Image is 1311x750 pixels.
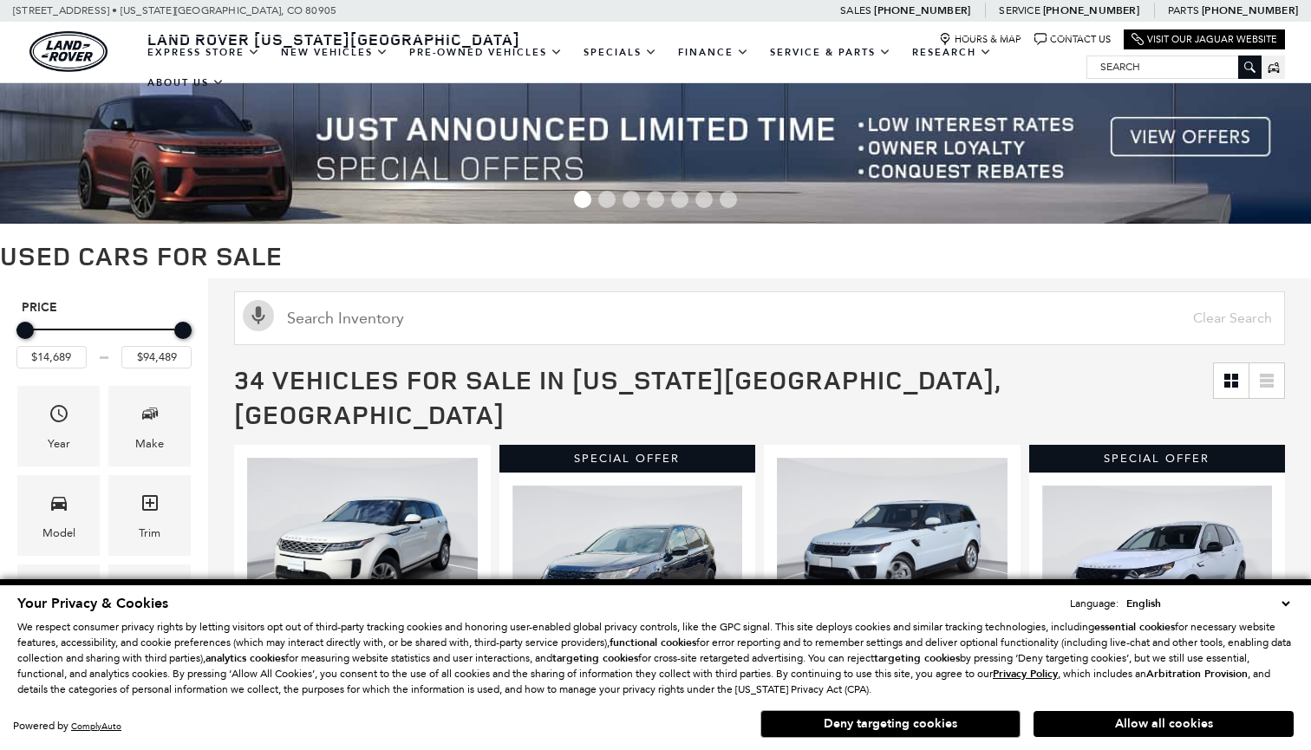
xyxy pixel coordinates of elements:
a: Hours & Map [939,33,1021,46]
div: 1 / 2 [1042,486,1273,659]
div: 1 / 2 [512,486,743,659]
span: Features [49,577,69,613]
a: [PHONE_NUMBER] [874,3,970,17]
span: Fueltype [140,577,160,613]
a: land-rover [29,31,108,72]
span: Service [999,4,1040,16]
a: Finance [668,37,760,68]
div: Language: [1070,598,1119,609]
div: Trim [139,524,160,543]
strong: essential cookies [1094,620,1175,634]
div: TrimTrim [108,475,191,556]
span: Your Privacy & Cookies [17,594,168,613]
a: Service & Parts [760,37,902,68]
span: Trim [140,488,160,524]
div: Minimum Price [16,322,34,339]
a: Pre-Owned Vehicles [399,37,573,68]
span: Go to slide 4 [647,191,664,208]
strong: targeting cookies [552,651,638,665]
div: Model [42,524,75,543]
div: Special Offer [1029,445,1286,473]
strong: Arbitration Provision [1146,667,1248,681]
a: Land Rover [US_STATE][GEOGRAPHIC_DATA] [137,29,531,49]
a: Contact Us [1034,33,1111,46]
img: 2022 Land Rover Discovery Sport S R-Dynamic 1 [512,486,743,659]
span: Go to slide 6 [695,191,713,208]
div: MakeMake [108,386,191,466]
p: We respect consumer privacy rights by letting visitors opt out of third-party tracking cookies an... [17,619,1294,697]
span: Go to slide 3 [623,191,640,208]
div: FueltypeFueltype [108,564,191,645]
div: ModelModel [17,475,100,556]
input: Search [1087,56,1261,77]
img: Land Rover [29,31,108,72]
a: New Vehicles [271,37,399,68]
input: Search Inventory [234,291,1285,345]
u: Privacy Policy [993,667,1058,681]
span: Make [140,399,160,434]
img: 2020 Land Rover Range Rover Evoque S 1 [247,458,478,631]
button: Allow all cookies [1034,711,1294,737]
h5: Price [22,300,186,316]
span: Sales [840,4,871,16]
span: Go to slide 5 [671,191,688,208]
span: Go to slide 2 [598,191,616,208]
strong: analytics cookies [205,651,285,665]
a: Research [902,37,1002,68]
nav: Main Navigation [137,37,1086,98]
input: Minimum [16,346,87,368]
svg: Click to toggle on voice search [243,300,274,331]
span: Parts [1168,4,1199,16]
img: 2018 Land Rover Range Rover Sport HSE 1 [777,458,1008,631]
span: Year [49,399,69,434]
div: 1 / 2 [247,458,478,631]
div: Maximum Price [174,322,192,339]
span: Go to slide 1 [574,191,591,208]
span: Model [49,488,69,524]
input: Maximum [121,346,192,368]
a: [STREET_ADDRESS] • [US_STATE][GEOGRAPHIC_DATA], CO 80905 [13,4,336,16]
div: Price [16,316,192,368]
img: 2024 Land Rover Discovery Sport S 1 [1042,486,1273,659]
span: Land Rover [US_STATE][GEOGRAPHIC_DATA] [147,29,520,49]
a: Visit Our Jaguar Website [1132,33,1277,46]
span: Go to slide 7 [720,191,737,208]
div: FeaturesFeatures [17,564,100,645]
span: 34 Vehicles for Sale in [US_STATE][GEOGRAPHIC_DATA], [GEOGRAPHIC_DATA] [234,362,1001,432]
strong: functional cookies [610,636,696,649]
div: Powered by [13,721,121,732]
strong: targeting cookies [874,651,960,665]
button: Deny targeting cookies [760,710,1021,738]
div: Year [48,434,70,453]
a: ComplyAuto [71,721,121,732]
a: [PHONE_NUMBER] [1043,3,1139,17]
a: Privacy Policy [993,668,1058,680]
a: Specials [573,37,668,68]
div: YearYear [17,386,100,466]
div: Special Offer [499,445,756,473]
a: [PHONE_NUMBER] [1202,3,1298,17]
a: About Us [137,68,235,98]
a: EXPRESS STORE [137,37,271,68]
select: Language Select [1122,595,1294,612]
div: Make [135,434,164,453]
div: 1 / 2 [777,458,1008,631]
